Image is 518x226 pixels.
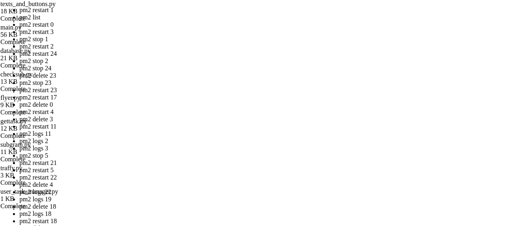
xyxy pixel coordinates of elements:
x-row: (3.6) [3,84,413,91]
x-row: root@bizarresmash:~# pm [3,165,413,172]
x-row: Requirement already satisfied: typing-extensions>=4.2 in /usr/local/lib/python3.12/dist-packages ... [3,64,413,71]
span: traffy.py [0,165,22,171]
x-row: Building wheel for flyerapi (setup.py) ... done [3,105,413,112]
div: Complete [0,156,81,163]
span: main.py [0,24,21,31]
div: 21 KB [0,55,81,62]
x-row: Requirement already satisfied: attrs>=17.3.0 in /usr/lib/python3/dist-packages (from aiohttp->fly... [3,3,413,10]
x-row: Requirement already satisfied: yarl<2.0,>=1.17.0 in /usr/local/lib/python3.12/dist-packages (from... [3,51,413,57]
div: 11 KB [0,148,81,156]
x-row: (6.6.3) [3,30,413,37]
span: gettask.py [0,118,81,132]
x-row: Successfully built flyerapi [3,132,413,139]
div: 12 KB [0,125,81,132]
div: 56 KB [0,31,81,38]
span: user_task_manager.py [0,188,81,203]
div: 13 KB [0,78,81,85]
x-row: Installing collected packages: cachetools, flyerapi [3,138,413,145]
x-row: .7.0) [3,17,413,23]
span: subgram.py [0,141,81,156]
div: Complete [0,15,81,22]
div: Complete [0,179,81,186]
x-row: Successfully installed cachetools-6.2.0 flyerapi-1.2.3 [3,145,413,152]
x-row: ->aiohttp->flyerapi) (4.14.0) [3,71,413,78]
span: texts_and_buttons.py [0,0,55,7]
x-row: Downloading cachetools-6.2.0-py3-none-any.whl (11 kB) [3,91,413,98]
span: database.py [0,47,31,54]
span: age manager. It is recommended to use a virtual environment instead: [URL][DOMAIN_NAME] [3,159,285,165]
span: user_task_manager.py [0,188,58,195]
span: flyer.py [0,94,81,109]
div: Complete [0,203,81,210]
div: Complete [0,85,81,93]
span: checksub.py [0,71,33,78]
div: 9 KB [0,101,81,109]
x-row: 3.2) [3,44,413,51]
div: 1 KB [0,195,81,203]
x-row: Requirement already satisfied: propcache>=0.2.0 in /usr/local/lib/python3.12/dist-packages (from ... [3,37,413,44]
div: 3 KB [0,172,81,179]
span: main.py [0,24,81,38]
div: (23, 24) [82,165,85,172]
x-row: Requirement already satisfied: idna>=2.0 in /usr/lib/python3/dist-packages (from yarl<2.0,>=1.17.... [3,78,413,84]
span: checksub.py [0,71,81,85]
span: gettask.py [0,118,27,125]
x-row: Requirement already satisfied: frozenlist>=1.1.1 in /usr/local/lib/python3.12/dist-packages (from... [3,10,413,17]
span: texts_and_buttons.py [0,0,81,15]
div: 18 KB [0,8,81,15]
div: Complete [0,38,81,46]
span: database.py [0,47,81,62]
span: flyer.py [0,94,20,101]
span: subgram.py [0,141,31,148]
x-row: 2c3d48ecb3a2a4ca85c7f5521306ec5e3 [3,118,413,125]
div: Complete [0,132,81,139]
x-row: Requirement already satisfied: multidict<7.0,>=4.5 in /usr/local/lib/python3.12/dist-packages (fr... [3,23,413,30]
x-row: Created wheel for flyerapi: filename=flyerapi-1.2.3-py3-none-any.whl size=5234 sha256=a6fb3c9c5c0... [3,112,413,118]
x-row: .20.1) [3,57,413,64]
x-row: Stored in directory: /root/.cache/pip/wheels/80/67/82/7609ba8ce0c67791d23f99e8833ec7ce73a38145ddd... [3,125,413,132]
span: WARNING: Running pip as the 'root' user can result in broken permissions and conflicting behaviou... [3,152,388,158]
x-row: Building wheels for collected packages: flyerapi [3,98,413,105]
span: traffy.py [0,165,81,179]
div: Complete [0,62,81,69]
div: Complete [0,109,81,116]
